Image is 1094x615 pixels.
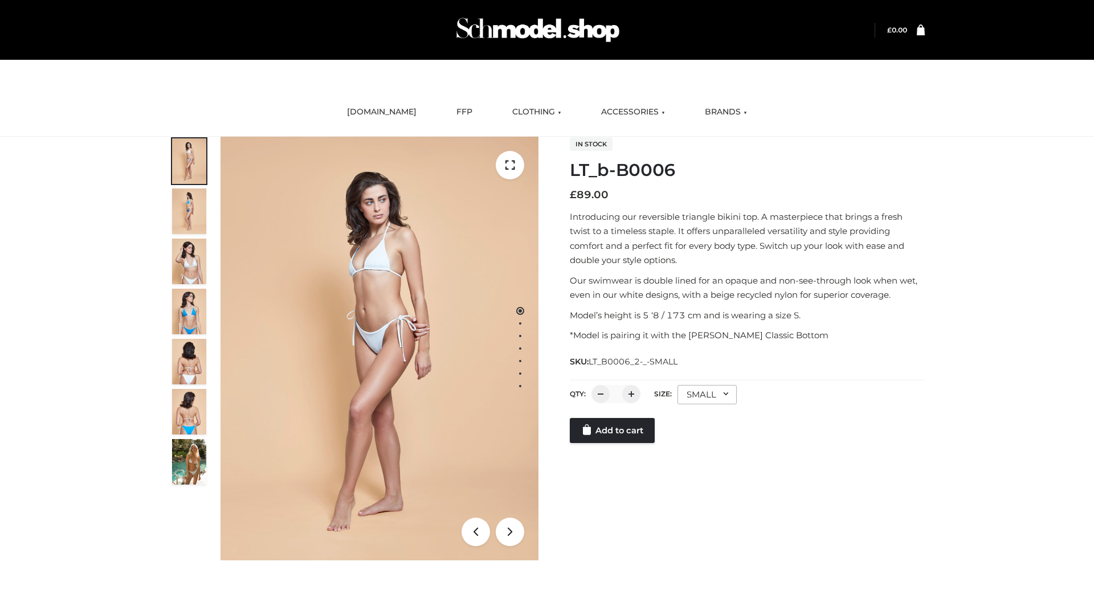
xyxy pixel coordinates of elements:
bdi: 89.00 [570,188,609,201]
img: ArielClassicBikiniTop_CloudNine_AzureSky_OW114ECO_1-scaled.jpg [172,138,206,184]
img: ArielClassicBikiniTop_CloudNine_AzureSky_OW114ECO_3-scaled.jpg [172,239,206,284]
a: [DOMAIN_NAME] [338,100,425,125]
a: £0.00 [887,26,907,34]
a: FFP [448,100,481,125]
p: Model’s height is 5 ‘8 / 173 cm and is wearing a size S. [570,308,925,323]
span: SKU: [570,355,679,368]
label: Size: [654,389,672,398]
p: *Model is pairing it with the [PERSON_NAME] Classic Bottom [570,328,925,343]
p: Our swimwear is double lined for an opaque and non-see-through look when wet, even in our white d... [570,273,925,302]
span: £ [887,26,892,34]
bdi: 0.00 [887,26,907,34]
a: Add to cart [570,418,655,443]
a: BRANDS [696,100,756,125]
img: ArielClassicBikiniTop_CloudNine_AzureSky_OW114ECO_4-scaled.jpg [172,289,206,334]
img: ArielClassicBikiniTop_CloudNine_AzureSky_OW114ECO_7-scaled.jpg [172,339,206,384]
span: £ [570,188,577,201]
img: ArielClassicBikiniTop_CloudNine_AzureSky_OW114ECO_1 [221,137,538,560]
a: CLOTHING [504,100,570,125]
a: ACCESSORIES [593,100,673,125]
label: QTY: [570,389,586,398]
h1: LT_b-B0006 [570,160,925,181]
p: Introducing our reversible triangle bikini top. A masterpiece that brings a fresh twist to a time... [570,210,925,268]
img: Arieltop_CloudNine_AzureSky2.jpg [172,439,206,485]
span: In stock [570,137,613,151]
span: LT_B0006_2-_-SMALL [589,356,677,367]
div: SMALL [677,385,737,404]
img: ArielClassicBikiniTop_CloudNine_AzureSky_OW114ECO_2-scaled.jpg [172,188,206,234]
img: ArielClassicBikiniTop_CloudNine_AzureSky_OW114ECO_8-scaled.jpg [172,389,206,434]
img: Schmodel Admin 964 [452,7,623,52]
